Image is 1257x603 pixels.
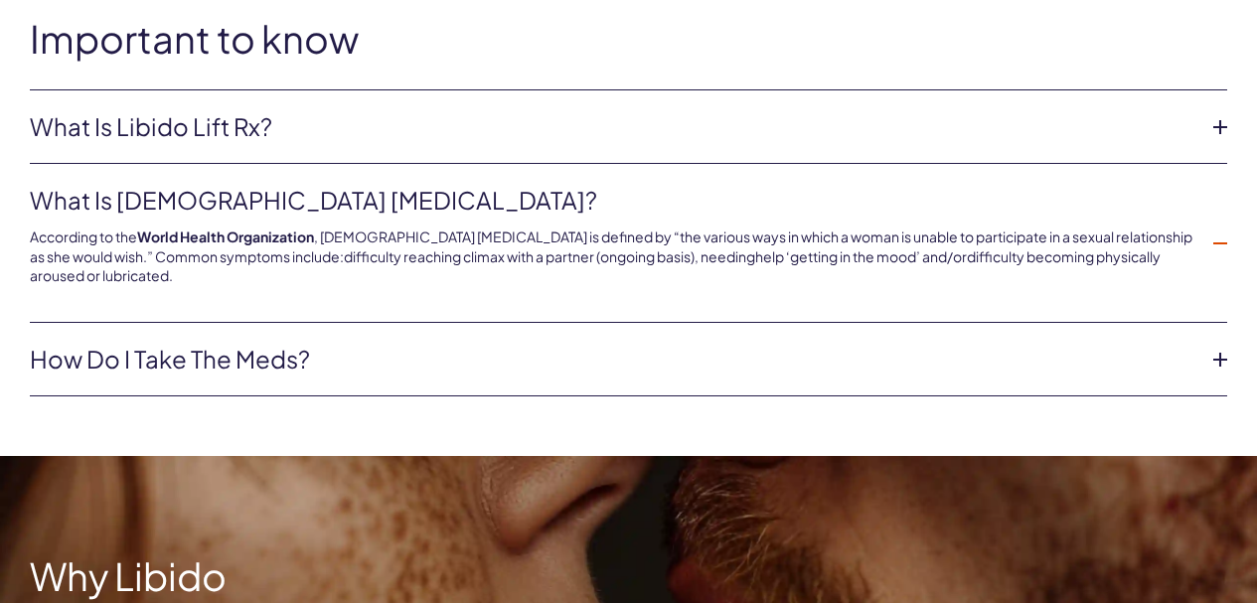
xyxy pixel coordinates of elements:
a: What is Libido Lift Rx? [30,110,1195,144]
p: According to the , [DEMOGRAPHIC_DATA] [MEDICAL_DATA] is defined by “the various ways in which a w... [30,227,1195,286]
span: difficulty reaching climax with a partner (ongoing basis), needing [344,247,755,265]
h2: Important to know [30,18,1227,60]
a: How do I take the meds? [30,343,1195,377]
span: help ‘getting in the mood’ and/or [755,247,967,265]
a: World Health Organization [137,227,314,245]
span: difficulty becoming physically aroused or lubricated. [30,247,1161,285]
a: What is [DEMOGRAPHIC_DATA] [MEDICAL_DATA]? [30,184,1195,218]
